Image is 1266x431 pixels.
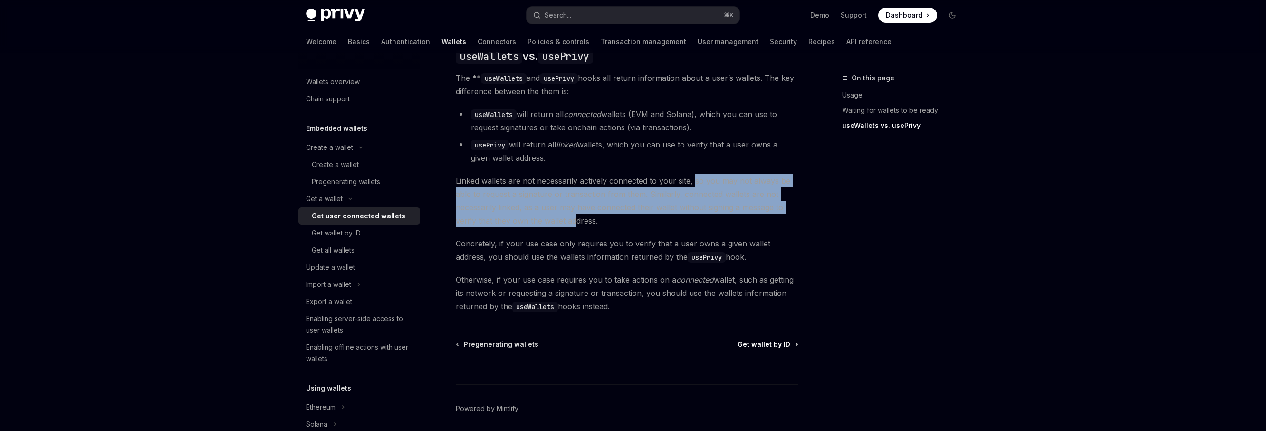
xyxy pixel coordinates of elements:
[688,252,726,263] code: usePrivy
[298,310,420,339] a: Enabling server-side access to user wallets
[846,30,892,53] a: API reference
[456,273,798,313] span: Otherwise, if your use case requires you to take actions on a wallet, such as getting its network...
[312,176,380,187] div: Pregenerating wallets
[312,245,355,256] div: Get all wallets
[945,8,960,23] button: Toggle dark mode
[842,88,968,103] a: Usage
[512,302,558,312] code: useWallets
[298,90,420,108] a: Chain support
[306,313,414,336] div: Enabling server-side access to user wallets
[886,10,922,20] span: Dashboard
[456,71,798,98] span: The ** and hooks all return information about a user’s wallets. The key difference between the th...
[298,207,420,225] a: Get user connected wallets
[306,279,351,290] div: Import a wallet
[306,382,351,394] h5: Using wallets
[556,140,577,149] em: linked
[456,108,798,134] li: will return all wallets (EVM and Solana), which you can use to request signatures or take onchain...
[306,402,336,413] div: Ethereum
[306,9,365,22] img: dark logo
[810,10,829,20] a: Demo
[298,156,420,173] a: Create a wallet
[306,419,327,430] div: Solana
[471,109,517,120] code: useWallets
[676,275,714,284] em: connected
[564,109,601,119] em: connected
[545,10,571,21] div: Search...
[306,342,414,364] div: Enabling offline actions with user wallets
[312,159,359,170] div: Create a wallet
[841,10,867,20] a: Support
[738,340,797,349] a: Get wallet by ID
[527,30,589,53] a: Policies & controls
[298,339,420,367] a: Enabling offline actions with user wallets
[348,30,370,53] a: Basics
[298,293,420,310] a: Export a wallet
[724,11,734,19] span: ⌘ K
[298,259,420,276] a: Update a wallet
[852,72,894,84] span: On this page
[457,340,538,349] a: Pregenerating wallets
[538,49,593,64] code: usePrivy
[527,7,739,24] button: Search...⌘K
[481,73,527,84] code: useWallets
[306,142,353,153] div: Create a wallet
[298,73,420,90] a: Wallets overview
[456,237,798,264] span: Concretely, if your use case only requires you to verify that a user owns a given wallet address,...
[808,30,835,53] a: Recipes
[298,225,420,242] a: Get wallet by ID
[770,30,797,53] a: Security
[441,30,466,53] a: Wallets
[698,30,758,53] a: User management
[456,404,518,413] a: Powered by Mintlify
[306,123,367,134] h5: Embedded wallets
[298,173,420,190] a: Pregenerating wallets
[471,140,509,150] code: usePrivy
[456,138,798,165] li: will return all wallets, which you can use to verify that a user owns a given wallet address.
[306,76,360,88] div: Wallets overview
[601,30,686,53] a: Transaction management
[478,30,516,53] a: Connectors
[312,210,405,222] div: Get user connected wallets
[842,118,968,133] a: useWallets vs. usePrivy
[464,340,538,349] span: Pregenerating wallets
[456,174,798,227] span: Linked wallets are not necessarily actively connected to your site, so you may not always be able...
[540,73,578,84] code: usePrivy
[306,296,352,307] div: Export a wallet
[306,262,355,273] div: Update a wallet
[298,242,420,259] a: Get all wallets
[306,30,336,53] a: Welcome
[842,103,968,118] a: Waiting for wallets to be ready
[312,227,361,239] div: Get wallet by ID
[306,193,343,205] div: Get a wallet
[878,8,937,23] a: Dashboard
[456,49,522,64] code: useWallets
[738,340,790,349] span: Get wallet by ID
[381,30,430,53] a: Authentication
[456,49,593,64] span: vs.
[306,93,350,105] div: Chain support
